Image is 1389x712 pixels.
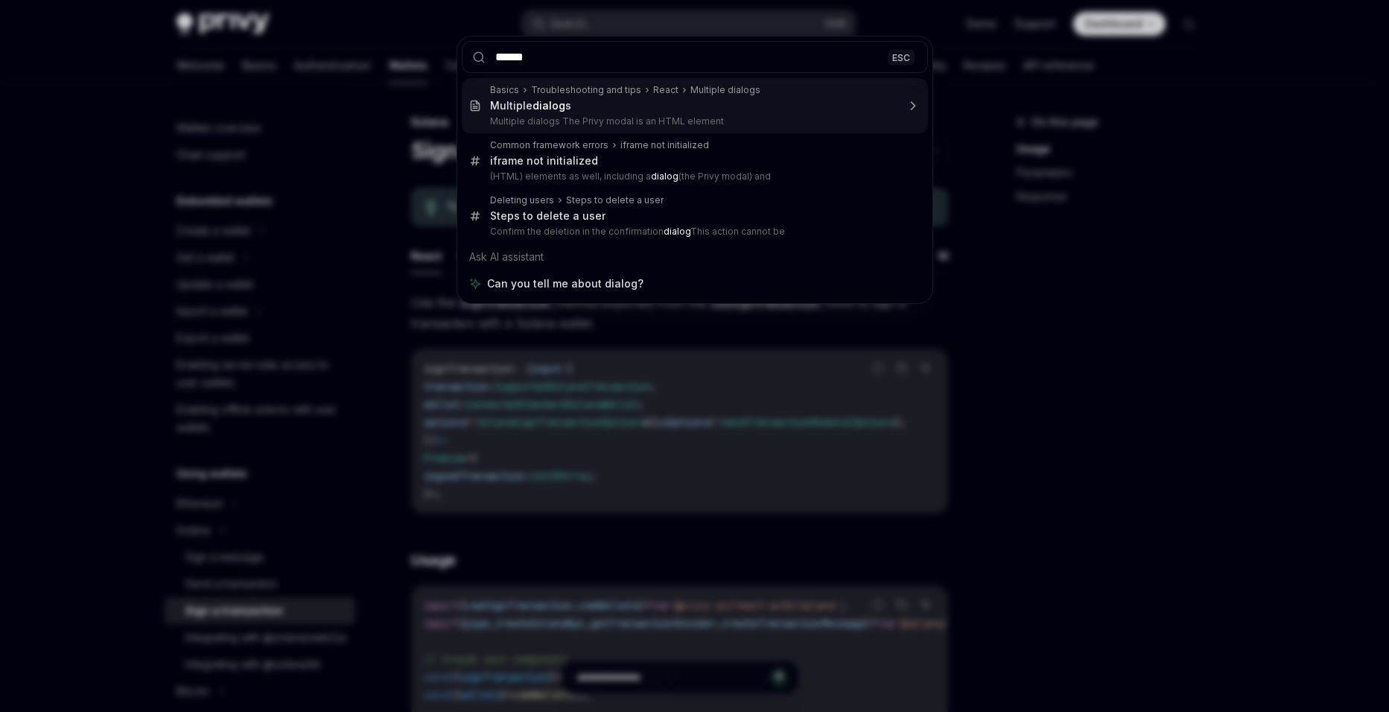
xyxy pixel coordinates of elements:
[531,84,641,96] div: Troubleshooting and tips
[490,99,571,112] div: Multiple s
[490,209,605,223] div: Steps to delete a user
[653,84,678,96] div: React
[620,139,709,151] div: iframe not initialized
[664,226,690,237] b: dialog
[566,194,664,206] div: Steps to delete a user
[888,49,915,65] div: ESC
[487,276,643,291] span: Can you tell me about dialog?
[490,226,897,238] p: Confirm the deletion in the confirmation This action cannot be
[462,244,928,270] div: Ask AI assistant
[490,115,897,127] p: Multiple dialogs The Privy modal is an HTML element
[490,154,598,168] div: iframe not initialized
[490,194,554,206] div: Deleting users
[533,99,565,112] b: dialog
[651,171,678,182] b: dialog
[490,84,519,96] div: Basics
[490,171,897,182] p: (HTML) elements as well, including a (the Privy modal) and
[490,139,608,151] div: Common framework errors
[690,84,760,96] div: Multiple dialogs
